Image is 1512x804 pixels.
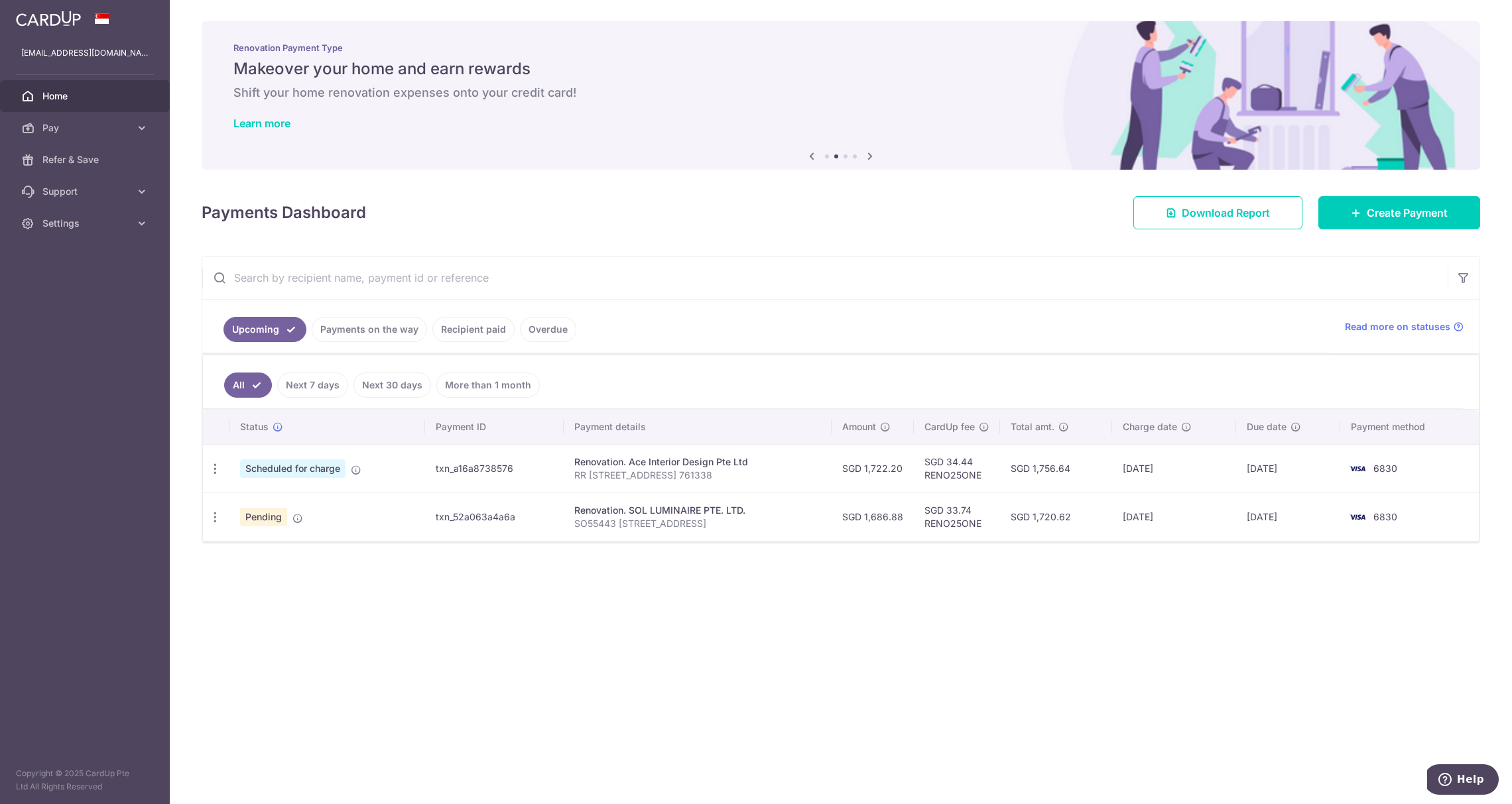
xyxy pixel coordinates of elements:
a: Learn more [233,117,290,130]
td: [DATE] [1112,444,1236,492]
span: Download Report [1182,205,1270,221]
td: [DATE] [1236,444,1340,492]
a: Payments on the way [312,317,427,342]
td: SGD 34.44 RENO25ONE [914,444,1000,492]
span: Status [240,420,269,433]
a: Overdue [520,317,576,342]
img: Renovation banner [202,21,1480,170]
iframe: Opens a widget where you can find more information [1427,764,1499,797]
span: Due date [1247,420,1287,433]
a: More than 1 month [436,373,540,398]
td: SGD 1,720.62 [1000,492,1112,541]
td: [DATE] [1112,492,1236,541]
span: Pending [240,508,287,526]
h5: Makeover your home and earn rewards [233,58,1448,80]
td: SGD 1,756.64 [1000,444,1112,492]
h6: Shift your home renovation expenses onto your credit card! [233,85,1448,101]
div: Renovation. Ace Interior Design Pte Ltd [574,455,821,469]
th: Payment ID [425,410,564,444]
a: Upcoming [223,317,306,342]
a: Next 30 days [353,373,431,398]
span: Read more on statuses [1345,320,1450,333]
td: [DATE] [1236,492,1340,541]
td: SGD 1,686.88 [832,492,914,541]
input: Search by recipient name, payment id or reference [202,257,1448,299]
span: Pay [42,121,130,135]
img: Bank Card [1344,509,1371,525]
p: SO55443 [STREET_ADDRESS] [574,517,821,530]
h4: Payments Dashboard [202,201,366,225]
td: txn_a16a8738576 [425,444,564,492]
p: RR [STREET_ADDRESS] 761338 [574,469,821,482]
a: Create Payment [1318,196,1480,229]
span: Create Payment [1367,205,1448,221]
th: Payment details [564,410,832,444]
span: Home [42,89,130,103]
td: SGD 33.74 RENO25ONE [914,492,1000,541]
img: CardUp [16,11,81,27]
a: All [224,373,272,398]
a: Download Report [1133,196,1302,229]
span: Amount [842,420,876,433]
a: Next 7 days [277,373,348,398]
p: Renovation Payment Type [233,42,1448,53]
span: Support [42,185,130,198]
th: Payment method [1340,410,1479,444]
a: Read more on statuses [1345,320,1464,333]
td: SGD 1,722.20 [832,444,914,492]
span: 6830 [1373,463,1397,474]
span: 6830 [1373,511,1397,522]
img: Bank Card [1344,461,1371,477]
div: Renovation. SOL LUMINAIRE PTE. LTD. [574,504,821,517]
a: Recipient paid [432,317,515,342]
span: Total amt. [1011,420,1054,433]
span: Scheduled for charge [240,459,346,478]
span: Charge date [1123,420,1177,433]
span: CardUp fee [924,420,975,433]
td: txn_52a063a4a6a [425,492,564,541]
p: [EMAIL_ADDRESS][DOMAIN_NAME] [21,46,149,60]
span: Refer & Save [42,153,130,166]
span: Settings [42,217,130,230]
